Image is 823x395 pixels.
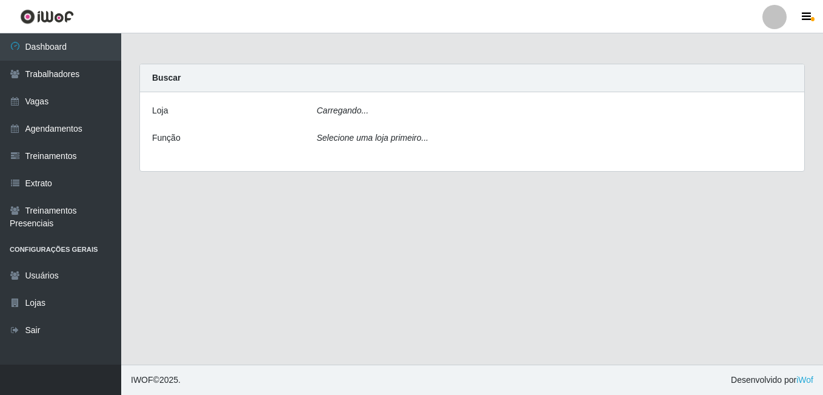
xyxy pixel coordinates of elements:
[20,9,74,24] img: CoreUI Logo
[152,132,181,144] label: Função
[152,104,168,117] label: Loja
[152,73,181,83] strong: Buscar
[796,375,813,385] a: iWof
[731,374,813,387] span: Desenvolvido por
[131,375,153,385] span: IWOF
[317,106,369,115] i: Carregando...
[131,374,181,387] span: © 2025 .
[317,133,428,143] i: Selecione uma loja primeiro...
